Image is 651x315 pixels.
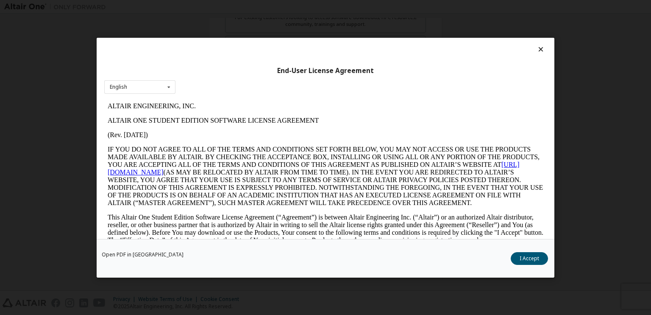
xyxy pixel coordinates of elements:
[3,32,439,40] p: (Rev. [DATE])
[104,66,547,75] div: End-User License Agreement
[3,115,439,145] p: This Altair One Student Edition Software License Agreement (“Agreement”) is between Altair Engine...
[3,62,415,77] a: [URL][DOMAIN_NAME]
[3,18,439,25] p: ALTAIR ONE STUDENT EDITION SOFTWARE LICENSE AGREEMENT
[3,3,439,11] p: ALTAIR ENGINEERING, INC.
[3,47,439,108] p: IF YOU DO NOT AGREE TO ALL OF THE TERMS AND CONDITIONS SET FORTH BELOW, YOU MAY NOT ACCESS OR USE...
[511,252,548,264] button: I Accept
[102,252,184,257] a: Open PDF in [GEOGRAPHIC_DATA]
[110,84,127,90] div: English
